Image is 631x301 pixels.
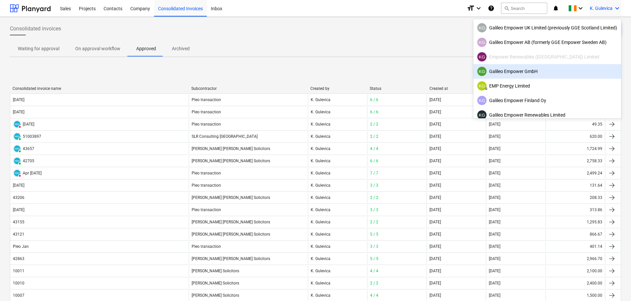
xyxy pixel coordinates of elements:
[479,113,485,118] span: KG
[477,52,617,61] div: Empower Renewables ([GEOGRAPHIC_DATA]) Limited
[479,69,485,74] span: KG
[479,84,485,89] span: KG
[477,52,487,61] div: Kristina Gulevica
[598,269,631,301] iframe: Chat Widget
[479,98,485,103] span: KG
[477,81,617,91] div: EMP Energy Limited
[477,110,617,120] div: Galileo Empower Renewables Limited
[479,40,485,45] span: KG
[477,67,487,76] div: Kristina Gulevica
[479,55,485,59] span: KG
[477,81,487,91] div: Kristina Gulevica
[477,110,487,120] div: Kristina Gulevica
[477,38,487,47] div: Kristina Gulevica
[479,25,485,30] span: KG
[477,38,617,47] div: Galileo Empower AB (formerly GGE Empower Sweden AB)
[477,23,617,32] div: Galileo Empower UK Limited (previously GGE Scotland Limited)
[477,96,617,105] div: Galileo Empower Finland Oy
[477,96,487,105] div: Kristina Gulevica
[477,67,617,76] div: Galileo Empower GmbH
[477,23,487,32] div: Kristina Gulevica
